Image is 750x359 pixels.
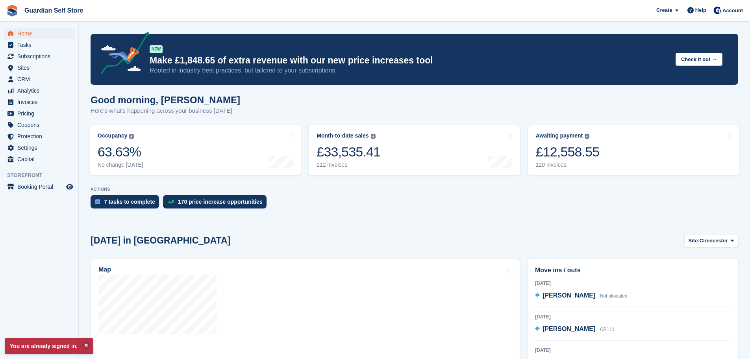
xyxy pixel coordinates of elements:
img: price-adjustments-announcement-icon-8257ccfd72463d97f412b2fc003d46551f7dbcb40ab6d574587a9cd5c0d94... [94,32,149,77]
div: £33,535.41 [317,144,380,160]
a: Month-to-date sales £33,535.41 212 invoices [309,125,520,175]
span: Cirencester [700,237,728,245]
h2: [DATE] in [GEOGRAPHIC_DATA] [91,235,230,246]
span: Sites [17,62,65,73]
h2: Move ins / outs [535,266,731,275]
a: Awaiting payment £12,558.55 120 invoices [528,125,739,175]
span: Capital [17,154,65,165]
a: menu [4,97,74,108]
div: 120 invoices [536,162,600,168]
p: Here's what's happening across your business [DATE] [91,106,240,115]
div: Awaiting payment [536,132,583,139]
a: [PERSON_NAME] Not allocated [535,291,628,301]
div: [DATE] [535,313,731,320]
div: [DATE] [535,347,731,354]
a: 7 tasks to complete [91,195,163,212]
h1: Good morning, [PERSON_NAME] [91,95,240,105]
a: menu [4,154,74,165]
div: Occupancy [98,132,127,139]
img: icon-info-grey-7440780725fd019a000dd9b08b2336e03edf1995a4989e88bcd33f0948082b44.svg [129,134,134,139]
a: menu [4,108,74,119]
span: Subscriptions [17,51,65,62]
span: Booking Portal [17,181,65,192]
a: 170 price increase opportunities [163,195,270,212]
a: menu [4,51,74,62]
h2: Map [98,266,111,273]
p: Make £1,848.65 of extra revenue with our new price increases tool [150,55,669,66]
span: Storefront [7,171,78,179]
span: Tasks [17,39,65,50]
button: Site: Cirencester [684,234,738,247]
span: Invoices [17,97,65,108]
a: menu [4,39,74,50]
p: ACTIONS [91,187,738,192]
img: price_increase_opportunities-93ffe204e8149a01c8c9dc8f82e8f89637d9d84a8eef4429ea346261dce0b2c0.svg [168,200,174,204]
img: Tom Scott [713,6,721,14]
span: [PERSON_NAME] [543,326,595,332]
a: Occupancy 63.63% No change [DATE] [90,125,301,175]
a: menu [4,131,74,142]
a: menu [4,28,74,39]
div: Month-to-date sales [317,132,369,139]
img: icon-info-grey-7440780725fd019a000dd9b08b2336e03edf1995a4989e88bcd33f0948082b44.svg [585,134,589,139]
span: Settings [17,142,65,153]
span: Create [656,6,672,14]
a: menu [4,62,74,73]
a: menu [4,142,74,153]
img: icon-info-grey-7440780725fd019a000dd9b08b2336e03edf1995a4989e88bcd33f0948082b44.svg [371,134,376,139]
button: Check it out → [676,53,722,66]
a: menu [4,181,74,192]
span: Help [695,6,706,14]
p: You are already signed in. [5,338,93,354]
div: 212 invoices [317,162,380,168]
div: £12,558.55 [536,144,600,160]
div: 63.63% [98,144,143,160]
span: Not allocated [600,293,628,299]
span: Pricing [17,108,65,119]
a: menu [4,85,74,96]
a: Guardian Self Store [21,4,86,17]
span: Home [17,28,65,39]
div: No change [DATE] [98,162,143,168]
a: menu [4,74,74,85]
div: NEW [150,45,163,53]
p: Rooted in industry best practices, but tailored to your subscriptions. [150,66,669,75]
div: 170 price increase opportunities [178,199,263,205]
img: task-75834270c22a3079a89374b754ae025e5fb1db73e45f91037f5363f120a921f8.svg [95,199,100,204]
span: Protection [17,131,65,142]
span: CRM [17,74,65,85]
span: Analytics [17,85,65,96]
a: [PERSON_NAME] CR111 [535,324,615,335]
a: menu [4,119,74,130]
div: [DATE] [535,280,731,287]
a: Preview store [65,182,74,192]
span: Account [722,7,743,15]
img: stora-icon-8386f47178a22dfd0bd8f6a31ec36ba5ce8667c1dd55bd0f319d3a0aa187defe.svg [6,5,18,17]
div: 7 tasks to complete [104,199,155,205]
span: Site: [689,237,700,245]
span: CR111 [600,327,615,332]
span: [PERSON_NAME] [543,292,595,299]
span: Coupons [17,119,65,130]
